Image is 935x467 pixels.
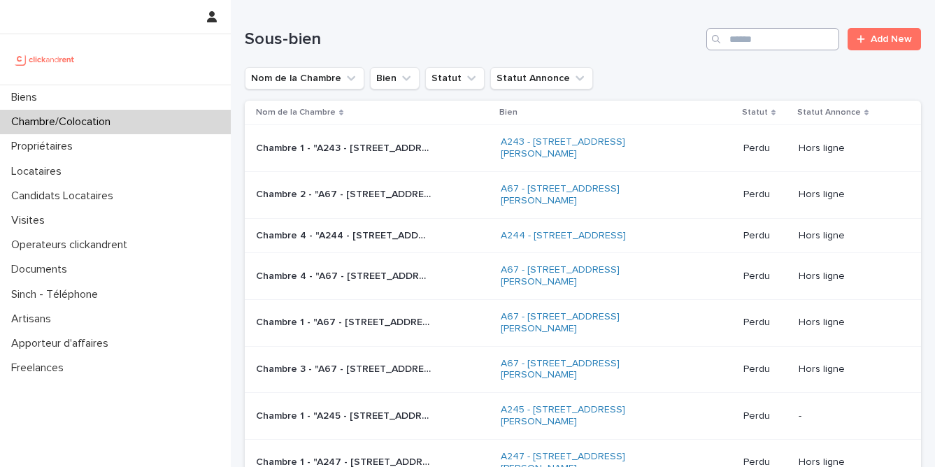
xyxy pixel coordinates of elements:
button: Statut Annonce [490,67,593,89]
p: Statut Annonce [797,105,861,120]
p: Artisans [6,312,62,326]
p: Perdu [743,189,787,201]
button: Bien [370,67,420,89]
p: Propriétaires [6,140,84,153]
tr: Chambre 1 - "A245 - [STREET_ADDRESS][PERSON_NAME]"Chambre 1 - "A245 - [STREET_ADDRESS][PERSON_NAM... [245,393,921,440]
p: Hors ligne [799,230,899,242]
a: A67 - [STREET_ADDRESS][PERSON_NAME] [501,183,676,207]
a: A67 - [STREET_ADDRESS][PERSON_NAME] [501,311,676,335]
a: A245 - [STREET_ADDRESS][PERSON_NAME] [501,404,676,428]
p: Chambre 4 - "A244 - 32 rue Moissan, Noisy-le-Sec 93130" [256,227,434,242]
p: - [799,410,899,422]
p: Apporteur d'affaires [6,337,120,350]
p: Documents [6,263,78,276]
button: Nom de la Chambre [245,67,364,89]
a: A67 - [STREET_ADDRESS][PERSON_NAME] [501,264,676,288]
p: Candidats Locataires [6,189,124,203]
p: Nom de la Chambre [256,105,336,120]
p: Perdu [743,410,787,422]
p: Locataires [6,165,73,178]
p: Operateurs clickandrent [6,238,138,252]
p: Perdu [743,317,787,329]
p: Statut [742,105,768,120]
a: Add New [848,28,921,50]
a: A243 - [STREET_ADDRESS][PERSON_NAME] [501,136,676,160]
p: Chambre 1 - "A67 - 6 impasse de Gournay, Ivry-sur-Seine 94200" [256,314,434,329]
p: Chambre 2 - "A67 - 6 impasse de Gournay, Ivry-sur-Seine 94200" [256,186,434,201]
p: Biens [6,91,48,104]
p: Chambre 1 - "A243 - 32 rue Professeur Joseph Nicolas, Lyon 69008" [256,140,434,155]
p: Hors ligne [799,271,899,282]
p: Hors ligne [799,364,899,375]
p: Sinch - Téléphone [6,288,109,301]
a: A67 - [STREET_ADDRESS][PERSON_NAME] [501,358,676,382]
p: Perdu [743,364,787,375]
p: Chambre 1 - "A245 - 29 rue Louise Aglaé Crette, Vitry-sur-Seine 94400" [256,408,434,422]
tr: Chambre 1 - "A243 - [STREET_ADDRESS][PERSON_NAME]"Chambre 1 - "A243 - [STREET_ADDRESS][PERSON_NAM... [245,125,921,172]
span: Add New [871,34,912,44]
a: A244 - [STREET_ADDRESS] [501,230,626,242]
button: Statut [425,67,485,89]
p: Perdu [743,230,787,242]
p: Perdu [743,143,787,155]
tr: Chambre 2 - "A67 - [STREET_ADDRESS][PERSON_NAME]"Chambre 2 - "A67 - [STREET_ADDRESS][PERSON_NAME]... [245,171,921,218]
p: Freelances [6,361,75,375]
tr: Chambre 4 - "A244 - [STREET_ADDRESS]"Chambre 4 - "A244 - [STREET_ADDRESS]" A244 - [STREET_ADDRESS... [245,218,921,253]
tr: Chambre 3 - "A67 - [STREET_ADDRESS][PERSON_NAME]"Chambre 3 - "A67 - [STREET_ADDRESS][PERSON_NAME]... [245,346,921,393]
p: Visites [6,214,56,227]
tr: Chambre 1 - "A67 - [STREET_ADDRESS][PERSON_NAME]"Chambre 1 - "A67 - [STREET_ADDRESS][PERSON_NAME]... [245,299,921,346]
p: Hors ligne [799,189,899,201]
h1: Sous-bien [245,29,701,50]
p: Chambre 3 - "A67 - 6 impasse de Gournay, Ivry-sur-Seine 94200" [256,361,434,375]
tr: Chambre 4 - "A67 - [STREET_ADDRESS][PERSON_NAME]"Chambre 4 - "A67 - [STREET_ADDRESS][PERSON_NAME]... [245,253,921,300]
input: Search [706,28,839,50]
p: Perdu [743,271,787,282]
img: UCB0brd3T0yccxBKYDjQ [11,45,79,73]
p: Chambre/Colocation [6,115,122,129]
p: Hors ligne [799,143,899,155]
p: Chambre 4 - "A67 - 6 impasse de Gournay, Ivry-sur-Seine 94200" [256,268,434,282]
p: Hors ligne [799,317,899,329]
p: Bien [499,105,518,120]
